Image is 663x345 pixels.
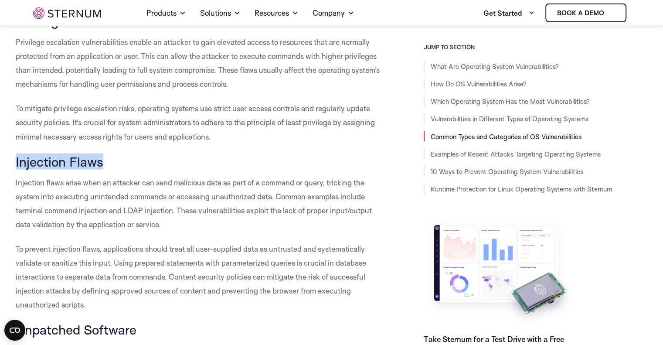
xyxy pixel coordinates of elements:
a: Get Started [483,4,535,22]
a: Examples of Recent Attacks Targeting Operating Systems [431,150,601,158]
button: Open CMP widget [4,320,25,341]
img: sternum iot [608,10,615,17]
span: To mitigate privilege escalation risks, operating systems use strict user access controls and reg... [16,104,375,141]
a: Products [146,1,186,25]
a: What Are Operating System Vulnerabilities? [431,62,559,71]
a: Book a demo [545,3,626,22]
a: Solutions [200,1,241,25]
span: Injection Flaws [16,153,103,169]
a: Resources [255,1,299,25]
span: Unpatched Software [16,321,136,337]
a: Common Types and Categories of OS Vulnerabilities [431,132,581,140]
span: Privilege escalation vulnerabilities enable an attacker to gain elevated access to resources that... [16,38,380,89]
a: Vulnerabilities in Different Types of Operating Systems [431,115,588,123]
span: To prevent injection flaws, applications should treat all user-supplied data as untrusted and sys... [16,244,366,309]
a: Runtime Protection for Linux Operating Systems with Sternum [431,184,612,193]
img: Take Sternum for a Test Drive with a Free Evaluation Kit [424,218,576,327]
h3: JUMP TO SECTION [424,44,648,51]
span: Injection flaws arise when an attacker can send malicious data as part of a command or query, tri... [16,178,372,229]
a: Which Operating System Has the Most Vulnerabilities? [431,97,590,106]
a: How Do OS Vulnerabilities Arise? [431,80,527,88]
a: Company [313,1,354,25]
img: sternum iot [33,7,101,19]
a: 10 Ways to Prevent Operating System Vulnerabilities [431,167,583,175]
